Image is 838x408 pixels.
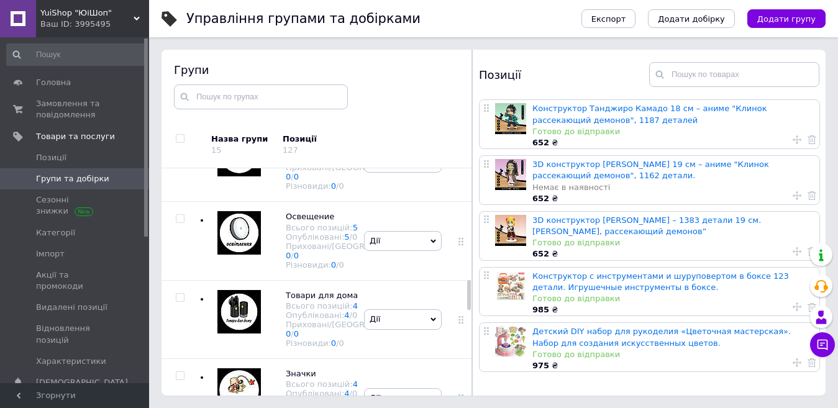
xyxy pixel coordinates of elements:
div: Приховані/[GEOGRAPHIC_DATA]: [286,163,419,181]
a: Видалити товар [808,134,816,145]
b: 975 [532,361,549,370]
div: Всього позицій: [286,379,419,389]
span: / [350,389,358,398]
div: Назва групи [211,134,273,145]
div: Готово до відправки [532,237,813,248]
span: [DEMOGRAPHIC_DATA] [36,377,128,388]
div: 0 [339,338,344,348]
a: Конструктор Танджиро Камадо 18 см – аниме "Клинок рассекающий демонов", 1187 деталей [532,104,767,124]
a: 0 [294,329,299,338]
a: 0 [286,172,291,181]
div: Різновиди: [286,181,419,191]
div: Всього позицій: [286,301,419,311]
span: Освещение [286,212,334,221]
div: Готово до відправки [532,126,813,137]
div: 15 [211,145,222,155]
a: Видалити товар [808,245,816,256]
div: ₴ [532,137,813,148]
span: Товари для дома [286,291,358,300]
a: 5 [344,232,349,242]
span: Групи та добірки [36,173,109,184]
span: / [336,338,344,348]
span: Акції та промокоди [36,270,115,292]
span: / [291,329,299,338]
div: Немає в наявності [532,182,813,193]
span: Головна [36,77,71,88]
a: 0 [331,181,336,191]
span: Імпорт [36,248,65,260]
a: Видалити товар [808,301,816,312]
span: Сезонні знижки [36,194,115,217]
b: 652 [532,138,549,147]
span: Категорії [36,227,75,238]
button: Додати добірку [648,9,735,28]
a: 0 [294,251,299,260]
span: Значки [286,369,316,378]
input: Пошук по групах [174,84,348,109]
a: 0 [286,251,291,260]
b: 652 [532,249,549,258]
span: Позиції [36,152,66,163]
a: 0 [286,329,291,338]
div: 0 [339,260,344,270]
span: Додати добірку [658,14,725,24]
span: / [336,181,344,191]
span: Характеристики [36,356,106,367]
button: Експорт [581,9,636,28]
div: Всього позицій: [286,223,419,232]
div: ₴ [532,360,813,371]
input: Пошук по товарах [649,62,819,87]
div: 0 [352,232,357,242]
div: Приховані/[GEOGRAPHIC_DATA]: [286,320,419,338]
span: / [336,260,344,270]
div: Опубліковані: [286,389,419,398]
div: Позиції [283,134,388,145]
span: Додати групу [757,14,816,24]
a: 0 [331,338,336,348]
b: 985 [532,305,549,314]
div: ₴ [532,193,813,204]
span: Дії [370,393,380,402]
span: Видалені позиції [36,302,107,313]
a: 4 [353,301,358,311]
div: Різновиди: [286,260,419,270]
a: Конструктор с инструментами и шуруповертом в боксе 123 детали. Игрушечные инструменты в боксе. [532,271,789,292]
span: Експорт [591,14,626,24]
a: 0 [331,260,336,270]
span: / [291,251,299,260]
span: Товари та послуги [36,131,115,142]
span: Дії [370,314,380,324]
a: 4 [353,379,358,389]
span: / [291,172,299,181]
div: Приховані/[GEOGRAPHIC_DATA]: [286,242,419,260]
a: 3D конструктор [PERSON_NAME] 19 см – аниме "Клинок рассекающий демонов", 1162 детали. [532,160,769,180]
div: Позиції [479,62,649,87]
div: Опубліковані: [286,232,419,242]
img: Товари для дома [217,290,261,333]
span: Замовлення та повідомлення [36,98,115,120]
img: Освещение [217,211,261,255]
a: 3D конструктор [PERSON_NAME] – 1383 детали 19 см. [PERSON_NAME], рассекающий демонов” [532,215,761,236]
input: Пошук [6,43,147,66]
a: Видалити товар [808,357,816,368]
span: / [350,311,358,320]
div: Різновиди: [286,338,419,348]
a: Видалити товар [808,190,816,201]
span: Дії [370,236,380,245]
div: Готово до відправки [532,349,813,360]
a: 0 [294,172,299,181]
span: / [350,232,358,242]
b: 652 [532,194,549,203]
div: 0 [352,311,357,320]
div: ₴ [532,248,813,260]
div: 0 [339,181,344,191]
div: 127 [283,145,298,155]
button: Додати групу [747,9,826,28]
button: Чат з покупцем [810,332,835,357]
div: Готово до відправки [532,293,813,304]
span: YuiShop "ЮіШоп" [40,7,134,19]
div: Групи [174,62,460,78]
div: ₴ [532,304,813,315]
a: 4 [344,311,349,320]
h1: Управління групами та добірками [186,11,421,26]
